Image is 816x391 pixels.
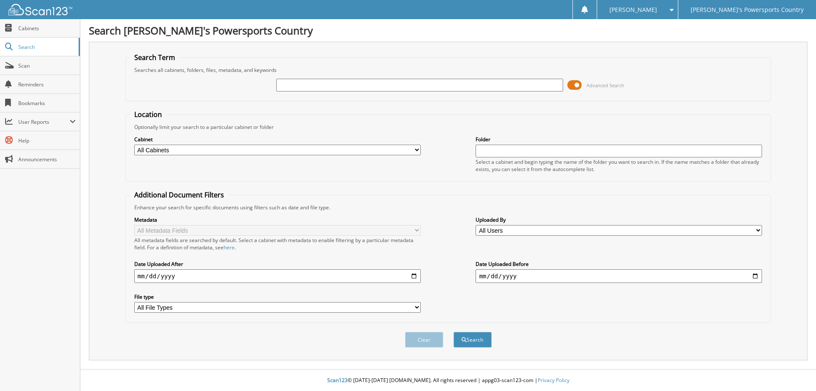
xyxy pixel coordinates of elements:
[18,118,70,126] span: User Reports
[18,25,76,32] span: Cabinets
[18,62,76,69] span: Scan
[18,137,76,144] span: Help
[538,377,569,384] a: Privacy Policy
[134,269,421,283] input: start
[405,332,443,348] button: Clear
[134,216,421,223] label: Metadata
[476,216,762,223] label: Uploaded By
[18,100,76,107] span: Bookmarks
[130,110,166,119] legend: Location
[476,260,762,268] label: Date Uploaded Before
[453,332,492,348] button: Search
[80,370,816,391] div: © [DATE]-[DATE] [DOMAIN_NAME]. All rights reserved | appg03-scan123-com |
[130,190,228,200] legend: Additional Document Filters
[130,123,767,131] div: Optionally limit your search to a particular cabinet or folder
[134,237,421,251] div: All metadata fields are searched by default. Select a cabinet with metadata to enable filtering b...
[476,269,762,283] input: end
[130,53,179,62] legend: Search Term
[476,136,762,143] label: Folder
[130,66,767,74] div: Searches all cabinets, folders, files, metadata, and keywords
[134,293,421,300] label: File type
[691,7,804,12] span: [PERSON_NAME]'s Powersports Country
[609,7,657,12] span: [PERSON_NAME]
[134,260,421,268] label: Date Uploaded After
[18,43,74,51] span: Search
[586,82,624,88] span: Advanced Search
[18,156,76,163] span: Announcements
[327,377,348,384] span: Scan123
[89,23,807,37] h1: Search [PERSON_NAME]'s Powersports Country
[476,158,762,173] div: Select a cabinet and begin typing the name of the folder you want to search in. If the name match...
[130,204,767,211] div: Enhance your search for specific documents using filters such as date and file type.
[8,4,72,15] img: scan123-logo-white.svg
[134,136,421,143] label: Cabinet
[224,244,235,251] a: here
[18,81,76,88] span: Reminders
